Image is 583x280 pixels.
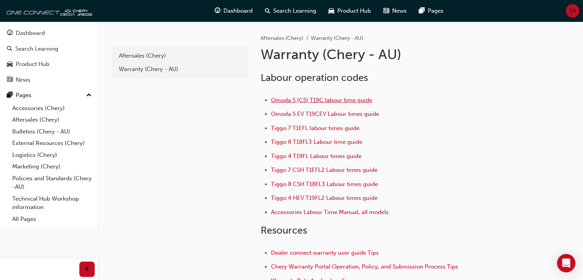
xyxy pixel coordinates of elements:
button: Pages [3,88,95,102]
span: car-icon [328,6,334,16]
a: News [3,73,95,87]
div: Warranty (Chery - AU) [119,65,241,74]
a: car-iconProduct Hub [322,3,377,19]
div: Dashboard [16,29,45,38]
a: Accessories Labour Time Manual, all models [271,209,389,216]
a: Product Hub [3,57,95,71]
a: Tiggo 8 CSH T18FL3 Labour times guide [271,181,378,188]
div: Open Intercom Messenger [557,254,575,272]
span: Product Hub [337,7,371,15]
a: pages-iconPages [413,3,450,19]
img: oneconnect [4,3,92,18]
a: Dashboard [3,26,95,40]
div: Pages [16,91,31,100]
span: Dashboard [223,7,253,15]
a: Warranty (Chery - AU) [115,63,245,76]
a: Tiggo 7 T1EFL labour times guide [271,125,360,132]
a: guage-iconDashboard [209,3,259,19]
span: Resources [261,224,307,236]
button: DashboardSearch LearningProduct HubNews [3,25,95,88]
a: Technical Hub Workshop information [9,193,95,213]
a: Tiggo 8 T18FL3 Labour time guide [271,138,362,145]
span: Search Learning [273,7,316,15]
a: External Resources (Chery) [9,137,95,149]
a: Search Learning [3,42,95,56]
a: Accessories (Chery) [9,102,95,114]
button: SA [566,4,579,18]
a: Tiggo 4 T19FL Labour times guide [271,153,361,160]
div: Product Hub [16,60,49,69]
span: news-icon [383,6,389,16]
a: Policies and Standards (Chery -AU) [9,173,95,193]
span: up-icon [86,91,92,100]
span: Labour operation codes [261,72,368,84]
span: car-icon [7,61,13,68]
span: pages-icon [7,92,13,99]
a: news-iconNews [377,3,413,19]
span: Pages [428,7,443,15]
span: news-icon [7,77,13,84]
span: SA [569,7,576,15]
h1: Warranty (Chery - AU) [261,46,512,63]
div: Aftersales (Chery) [119,51,241,60]
a: Chery Warranty Portal Operation, Policy, and Submission Process Tips [271,263,458,270]
span: search-icon [7,46,12,53]
a: Logistics (Chery) [9,149,95,161]
span: News [392,7,407,15]
a: All Pages [9,213,95,225]
div: Search Learning [15,44,58,53]
a: Aftersales (Chery) [115,49,245,63]
a: Tiggo 4 HEV T19FL2 Labour times guide [271,194,378,201]
span: pages-icon [419,6,425,16]
span: prev-icon [84,265,90,274]
a: Marketing (Chery) [9,161,95,173]
span: search-icon [265,6,270,16]
a: Aftersales (Chery) [9,114,95,126]
a: Aftersales (Chery) [261,35,303,41]
li: Warranty (Chery - AU) [311,34,363,43]
a: Bulletins (Chery - AU) [9,126,95,138]
span: guage-icon [215,6,220,16]
a: Tiggo 7 CSH T1EFL2 Labour times guide [271,166,378,173]
a: search-iconSearch Learning [259,3,322,19]
a: Omoda 5 (C5) T19C labour time guide [271,97,372,104]
a: Omoda 5 EV T19CEV Labour times guide [271,110,379,117]
div: News [16,76,30,84]
a: Dealer connect warranty user guide Tips [271,249,379,256]
span: guage-icon [7,30,13,37]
